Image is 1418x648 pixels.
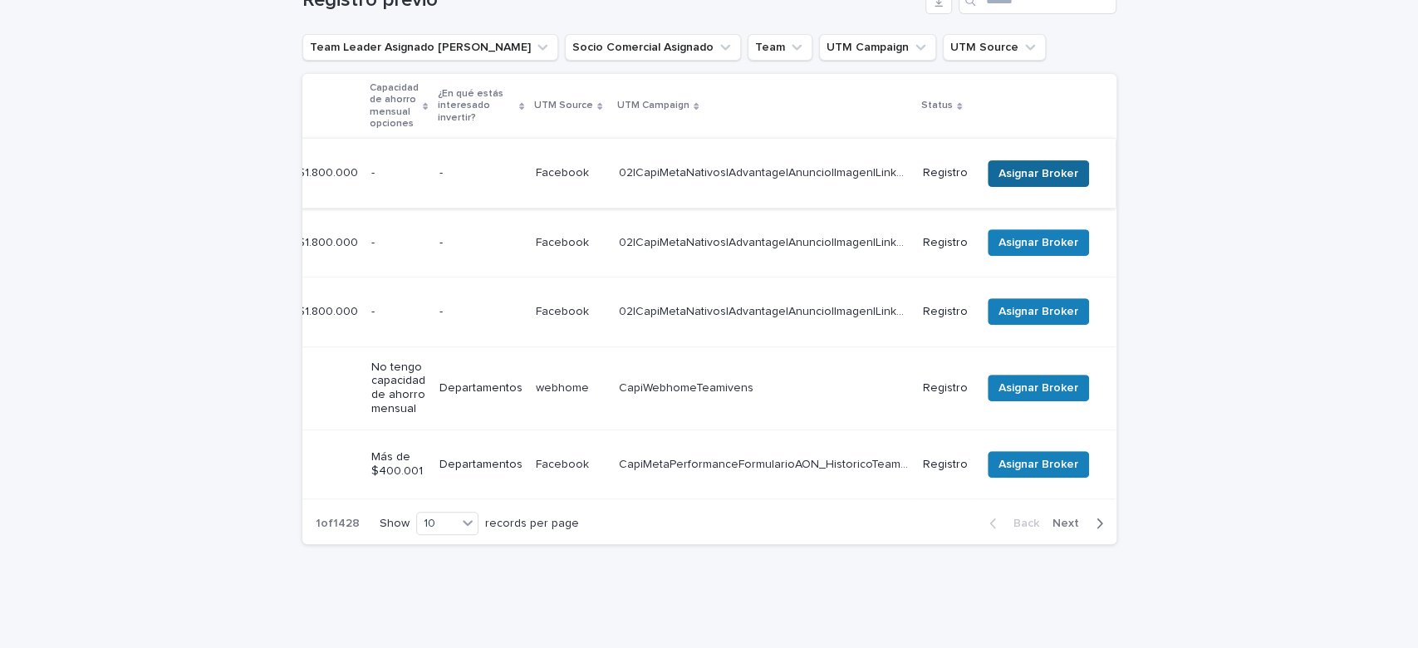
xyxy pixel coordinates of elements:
p: CapiMetaPerformanceFormularioAON_HistoricoTeamIvensAgendaCalendly2025_05_AdvantageCarruselCondici... [619,454,913,472]
p: Status [921,96,953,115]
p: 02|CapiMetaNativos|Advantage|Anuncio|Imagen|LinkAd|AON|Agosto|2025|Capitalizarme|UF|Nueva_Calif [619,302,913,319]
p: 1 of 1428 [302,503,373,544]
p: 02|CapiMetaNativos|Advantage|Anuncio|Imagen|LinkAd|AON|Agosto|2025|Capitalizarme|UF|Nueva_Calif [619,233,913,250]
button: Asignar Broker [988,160,1089,187]
p: Facebook [536,454,592,472]
span: Asignar Broker [998,234,1078,251]
p: Facebook [536,163,592,180]
p: records per page [485,517,579,531]
p: CapiWebhomeTeamivens [619,378,757,395]
p: 02|CapiMetaNativos|Advantage|Anuncio|Imagen|LinkAd|AON|Agosto|2025|Capitalizarme|UF|Nueva_Calif [619,163,913,180]
p: - [439,305,523,319]
p: Facebook [536,233,592,250]
p: UTM Campaign [617,96,689,115]
p: Registro [923,166,968,180]
p: Registro [923,236,968,250]
p: - [439,166,523,180]
div: 10 [417,515,457,533]
p: Registro [923,458,968,472]
button: Asignar Broker [988,375,1089,401]
p: Registro [923,305,968,319]
button: Asignar Broker [988,451,1089,478]
p: Capacidad de ahorro mensual opciones [370,79,419,134]
button: Asignar Broker [988,229,1089,256]
span: Asignar Broker [998,380,1078,396]
button: UTM Campaign [819,34,936,61]
button: Socio Comercial Asignado [565,34,741,61]
p: Facebook [536,302,592,319]
p: UTM Source [534,96,593,115]
p: Departamentos [439,458,523,472]
p: - [371,166,426,180]
span: Asignar Broker [998,165,1078,182]
p: Más de $400.001 [371,450,426,479]
span: Asignar Broker [998,303,1078,320]
span: Asignar Broker [998,456,1078,473]
button: Team [748,34,812,61]
p: - [371,305,426,319]
p: Departamentos [439,381,523,395]
p: Registro [923,381,968,395]
button: UTM Source [943,34,1046,61]
p: Show [380,517,410,531]
span: Back [1003,518,1039,529]
p: ¿En qué estás interesado invertir? [438,85,515,127]
p: webhome [536,378,592,395]
p: No tengo capacidad de ahorro mensual [371,361,426,416]
button: Back [976,516,1046,531]
button: Next [1046,516,1116,531]
button: Team Leader Asignado LLamados [302,34,558,61]
p: - [371,236,426,250]
span: Next [1052,518,1089,529]
button: Asignar Broker [988,298,1089,325]
p: - [439,236,523,250]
